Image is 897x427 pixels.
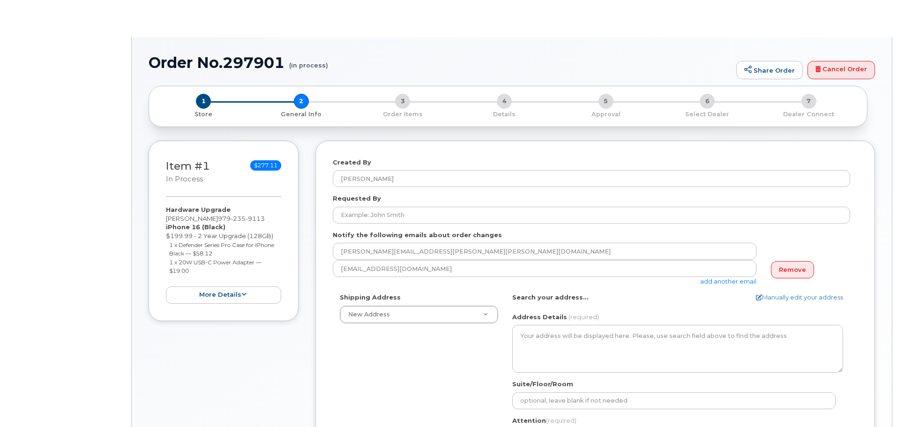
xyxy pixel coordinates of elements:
span: 1 [196,94,211,109]
span: 9113 [246,215,265,222]
small: (in process) [289,54,328,69]
span: (required) [546,417,576,424]
small: in process [166,175,203,183]
input: Example: john@appleseed.com [333,243,756,260]
a: 1 Store [157,109,251,119]
span: 235 [231,215,246,222]
a: New Address [340,306,498,323]
div: [PERSON_NAME] $199.99 - 2 Year Upgrade (128GB) [166,205,281,303]
small: 1 x Defender Series Pro Case for iPhone Black — $58.12 [169,241,274,257]
a: Share Order [736,61,803,80]
button: more details [166,286,281,304]
label: Notify the following emails about order changes [333,231,502,240]
label: Attention [512,416,576,425]
a: add another email [700,277,756,285]
label: Shipping Address [340,293,401,302]
span: New Address [348,311,390,318]
a: Manually edit your address [756,293,843,302]
h3: Item #1 [166,160,210,184]
label: Created By [333,158,371,167]
span: (required) [568,313,599,321]
input: Example: John Smith [333,207,850,224]
input: optional, leave blank if not needed [512,392,836,409]
input: Example: john@appleseed.com [333,260,756,277]
strong: iPhone 16 (Black) [166,223,225,231]
a: Cancel Order [807,61,875,80]
label: Requested By [333,194,381,203]
p: Store [160,110,247,119]
small: 1 x 20W USB-C Power Adapter — $19.00 [169,259,262,275]
h1: Order No.297901 [149,54,732,71]
span: 979 [218,215,265,222]
a: Remove [771,261,814,278]
label: Search your address... [512,293,589,302]
strong: Hardware Upgrade [166,206,231,213]
label: Suite/Floor/Room [512,380,573,389]
label: Address Details [512,313,567,322]
span: $277.11 [250,160,281,171]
